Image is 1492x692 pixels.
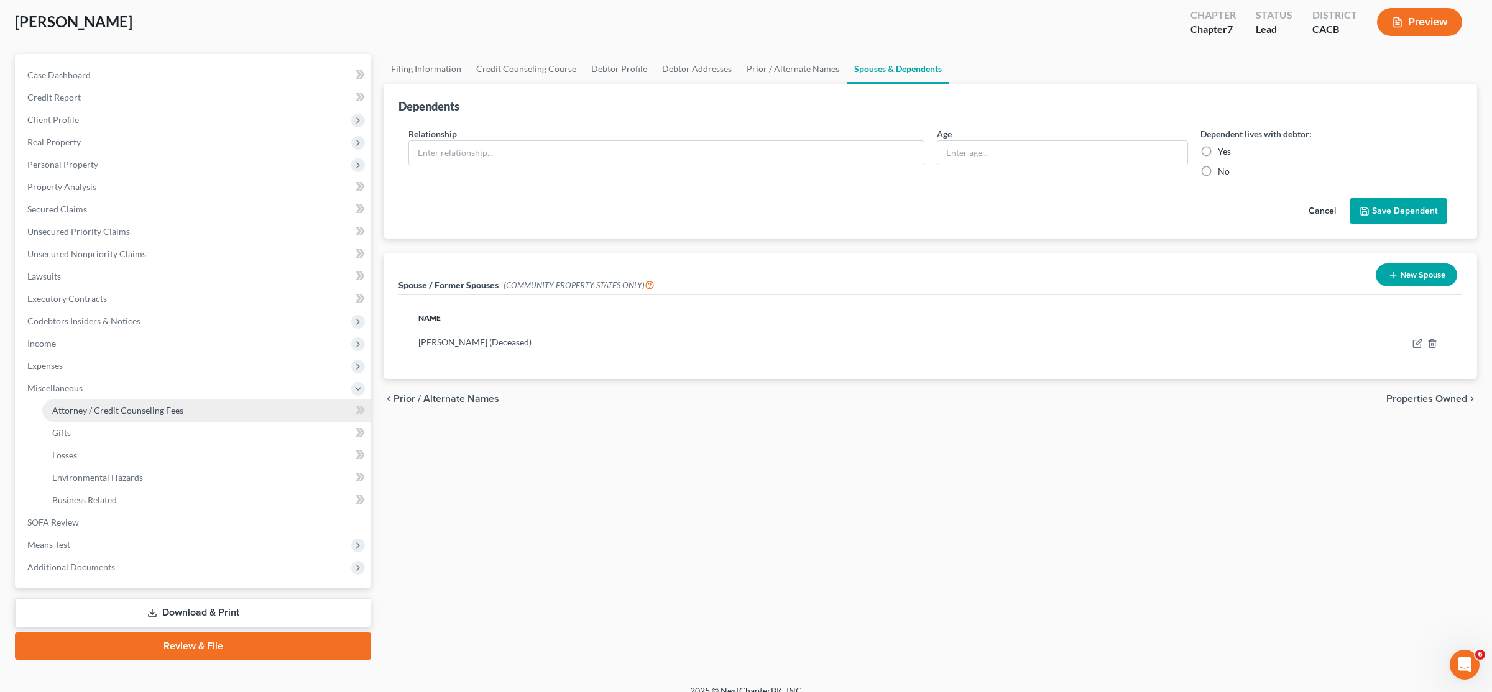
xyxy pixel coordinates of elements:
[1256,8,1292,22] div: Status
[17,511,371,534] a: SOFA Review
[17,243,371,265] a: Unsecured Nonpriority Claims
[27,226,130,237] span: Unsecured Priority Claims
[52,494,117,505] span: Business Related
[384,394,499,404] button: chevron_left Prior / Alternate Names
[408,305,1168,330] th: Name
[42,399,371,422] a: Attorney / Credit Counseling Fees
[1350,198,1447,224] button: Save Dependent
[52,405,183,416] span: Attorney / Credit Counseling Fees
[27,248,146,259] span: Unsecured Nonpriority Claims
[27,114,79,125] span: Client Profile
[1312,22,1357,37] div: CACB
[398,99,459,114] div: Dependents
[504,280,655,290] span: (COMMUNITY PROPERTY STATES ONLY)
[1200,127,1312,140] label: Dependent lives with debtor:
[1467,394,1477,404] i: chevron_right
[52,450,77,460] span: Losses
[27,70,91,80] span: Case Dashboard
[1386,394,1477,404] button: Properties Owned chevron_right
[1377,8,1462,36] button: Preview
[27,539,70,550] span: Means Test
[42,444,371,467] a: Losses
[27,338,56,348] span: Income
[27,92,81,102] span: Credit Report
[17,64,371,86] a: Case Dashboard
[584,54,655,84] a: Debtor Profile
[27,181,96,192] span: Property Analysis
[1475,650,1485,660] span: 6
[384,54,469,84] a: Filing Information
[1256,22,1292,37] div: Lead
[1376,263,1457,286] button: New Spouse
[42,422,371,444] a: Gifts
[394,394,499,404] span: Prior / Alternate Names
[408,129,457,139] span: Relationship
[1312,8,1357,22] div: District
[17,265,371,288] a: Lawsuits
[42,467,371,489] a: Environmental Hazards
[1386,394,1467,404] span: Properties Owned
[1218,165,1230,178] label: No
[52,427,71,438] span: Gifts
[1450,650,1480,680] iframe: Intercom live chat
[937,141,1188,165] input: Enter age...
[739,54,847,84] a: Prior / Alternate Names
[398,280,499,290] span: Spouse / Former Spouses
[1190,22,1236,37] div: Chapter
[27,562,115,572] span: Additional Documents
[27,316,140,326] span: Codebtors Insiders & Notices
[42,489,371,511] a: Business Related
[655,54,739,84] a: Debtor Addresses
[15,632,371,660] a: Review & File
[1190,8,1236,22] div: Chapter
[15,598,371,627] a: Download & Print
[384,394,394,404] i: chevron_left
[27,293,107,304] span: Executory Contracts
[17,198,371,221] a: Secured Claims
[1218,145,1231,158] label: Yes
[847,54,949,84] a: Spouses & Dependents
[408,330,1168,354] td: [PERSON_NAME] (Deceased)
[17,176,371,198] a: Property Analysis
[17,221,371,243] a: Unsecured Priority Claims
[52,472,143,483] span: Environmental Hazards
[27,137,81,147] span: Real Property
[409,141,924,165] input: Enter relationship...
[27,383,83,393] span: Miscellaneous
[1227,23,1233,35] span: 7
[17,86,371,109] a: Credit Report
[27,517,79,527] span: SOFA Review
[27,204,87,214] span: Secured Claims
[27,271,61,281] span: Lawsuits
[27,159,98,170] span: Personal Property
[17,288,371,310] a: Executory Contracts
[937,127,952,140] label: Age
[469,54,584,84] a: Credit Counseling Course
[27,360,63,371] span: Expenses
[1295,199,1350,224] button: Cancel
[15,12,132,30] span: [PERSON_NAME]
